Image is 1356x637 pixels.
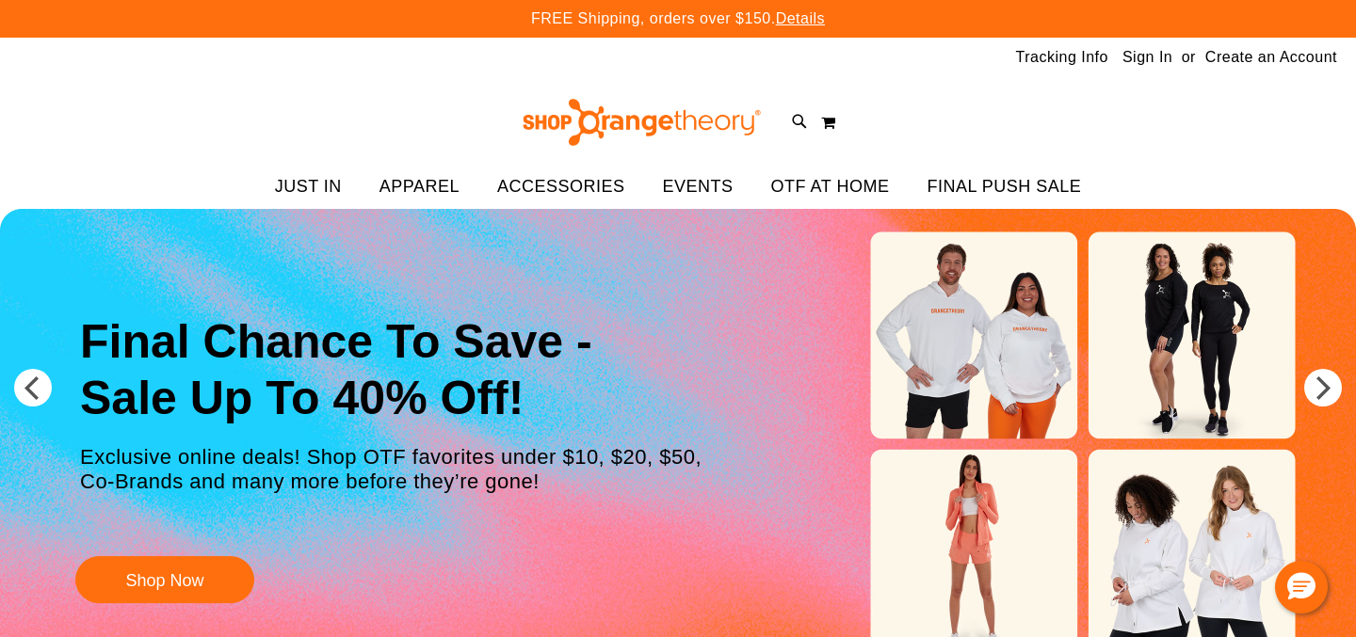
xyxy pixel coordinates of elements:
[66,299,720,613] a: Final Chance To Save -Sale Up To 40% Off! Exclusive online deals! Shop OTF favorites under $10, $...
[478,166,644,209] a: ACCESSORIES
[908,166,1100,209] a: FINAL PUSH SALE
[14,369,52,406] button: prev
[66,445,720,537] p: Exclusive online deals! Shop OTF favorites under $10, $20, $50, Co-Brands and many more before th...
[1205,47,1337,68] a: Create an Account
[531,8,825,30] p: FREE Shipping, orders over $150.
[256,166,361,209] a: JUST IN
[520,99,764,146] img: Shop Orangetheory
[1275,561,1328,613] button: Hello, have a question? Let’s chat.
[776,10,825,26] a: Details
[361,166,478,209] a: APPAREL
[663,166,734,208] span: EVENTS
[644,166,752,209] a: EVENTS
[927,166,1081,208] span: FINAL PUSH SALE
[497,166,625,208] span: ACCESSORIES
[66,299,720,445] h2: Final Chance To Save - Sale Up To 40% Off!
[75,556,254,603] button: Shop Now
[1016,47,1108,68] a: Tracking Info
[1304,369,1342,406] button: next
[771,166,890,208] span: OTF AT HOME
[752,166,909,209] a: OTF AT HOME
[1122,47,1172,68] a: Sign In
[275,166,342,208] span: JUST IN
[379,166,460,208] span: APPAREL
